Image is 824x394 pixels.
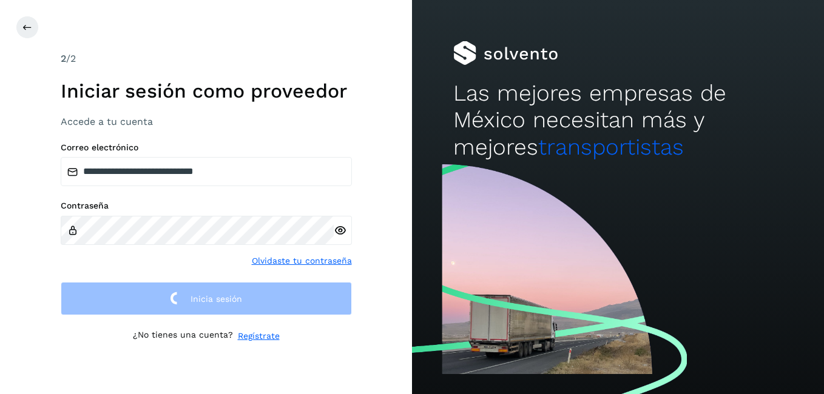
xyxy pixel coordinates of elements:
label: Correo electrónico [61,142,352,153]
span: transportistas [538,134,684,160]
p: ¿No tienes una cuenta? [133,330,233,342]
a: Regístrate [238,330,280,342]
div: /2 [61,52,352,66]
span: Inicia sesión [191,295,242,303]
a: Olvidaste tu contraseña [252,255,352,267]
span: 2 [61,53,66,64]
label: Contraseña [61,201,352,211]
h1: Iniciar sesión como proveedor [61,79,352,102]
h2: Las mejores empresas de México necesitan más y mejores [453,80,783,161]
h3: Accede a tu cuenta [61,116,352,127]
button: Inicia sesión [61,282,352,315]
